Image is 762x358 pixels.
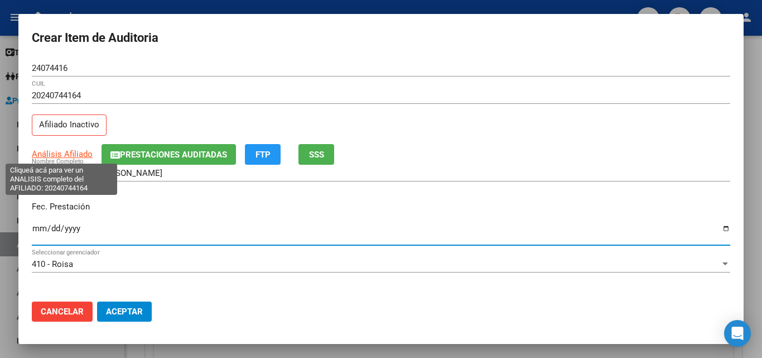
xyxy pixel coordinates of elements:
[106,307,143,317] span: Aceptar
[724,320,751,347] div: Open Intercom Messenger
[32,201,730,213] p: Fec. Prestación
[32,259,73,269] span: 410 - Roisa
[255,150,271,160] span: FTP
[32,27,730,49] h2: Crear Item de Auditoria
[102,144,236,165] button: Prestaciones Auditadas
[32,291,730,304] p: Código Prestación (no obligatorio)
[32,114,107,136] p: Afiliado Inactivo
[32,302,93,322] button: Cancelar
[120,150,227,160] span: Prestaciones Auditadas
[309,150,324,160] span: SSS
[245,144,281,165] button: FTP
[298,144,334,165] button: SSS
[32,149,93,159] span: Análisis Afiliado
[41,307,84,317] span: Cancelar
[97,302,152,322] button: Aceptar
